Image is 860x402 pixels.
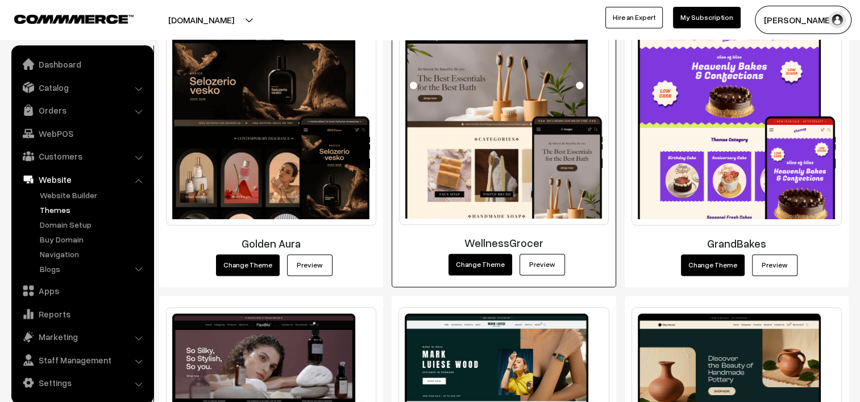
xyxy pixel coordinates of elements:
a: Preview [520,254,565,275]
a: Staff Management [14,350,149,370]
button: Change Theme [681,254,745,276]
img: GrandBakes [632,22,842,225]
img: COMMMERCE [14,15,134,23]
a: Preview [752,254,797,276]
a: Preview [287,254,333,276]
a: Marketing [14,326,149,347]
a: Blogs [37,263,149,275]
img: user [829,11,846,28]
h3: WellnessGrocer [399,236,608,249]
button: [DOMAIN_NAME] [128,6,274,34]
a: Buy Domain [37,233,149,245]
a: My Subscription [673,7,741,28]
a: Customers [14,146,149,166]
a: Themes [37,204,149,216]
h3: Golden Aura [166,237,376,250]
h3: GrandBakes [632,237,842,250]
a: Hire an Expert [605,7,663,28]
button: [PERSON_NAME] [755,6,851,34]
img: WellnessGrocer [399,22,608,225]
a: Orders [14,100,149,120]
a: Settings [14,372,149,393]
a: Website Builder [37,189,149,201]
a: Navigation [37,248,149,260]
a: Apps [14,280,149,301]
a: COMMMERCE [14,11,114,25]
a: Website [14,169,149,190]
a: Domain Setup [37,219,149,231]
button: Change Theme [216,254,280,276]
img: Golden Aura [166,22,376,225]
button: Change Theme [448,254,512,275]
a: Catalog [14,77,149,98]
a: Dashboard [14,54,149,74]
a: WebPOS [14,123,149,144]
a: Reports [14,304,149,324]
